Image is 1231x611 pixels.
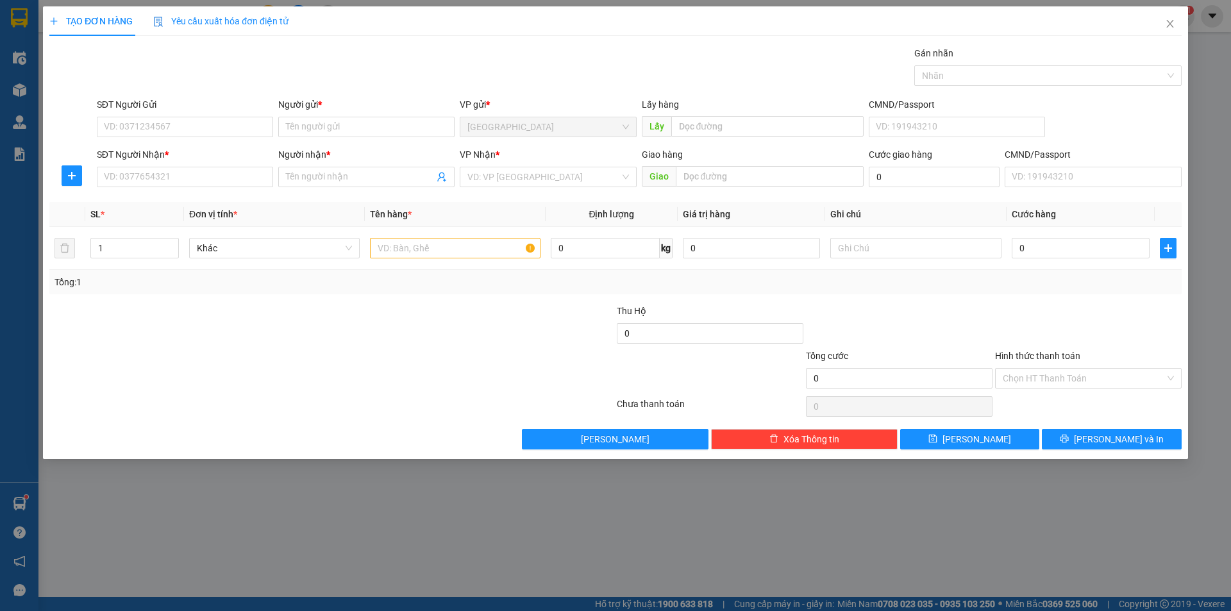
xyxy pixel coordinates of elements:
label: Cước giao hàng [869,149,932,160]
span: kg [660,238,673,258]
span: Cước hàng [1012,209,1056,219]
span: close [1165,19,1175,29]
span: SL [90,209,101,219]
span: Giao hàng [642,149,683,160]
div: Người gửi [278,97,455,112]
span: [PERSON_NAME] [582,432,650,446]
input: Dọc đường [671,116,864,137]
span: plus [62,171,81,181]
div: Người nhận [278,147,455,162]
button: delete [54,238,75,258]
div: VP gửi [460,97,637,112]
span: Khác [197,239,352,258]
span: Lấy [642,116,671,137]
button: printer[PERSON_NAME] và In [1043,429,1182,449]
span: [PERSON_NAME] và In [1074,432,1164,446]
span: Giao [642,166,676,187]
span: Tên hàng [370,209,412,219]
strong: HIỆP THÀNH [19,33,80,45]
span: plus [1160,243,1176,253]
span: Lấy hàng [642,99,679,110]
span: TẠO ĐƠN HÀNG [49,16,133,26]
input: Dọc đường [676,166,864,187]
th: Ghi chú [826,202,1007,227]
span: Giá trị hàng [683,209,730,219]
span: printer [1060,434,1069,444]
span: Hotline : 1900 633 622 [8,47,91,71]
div: SĐT Người Gửi [97,97,273,112]
strong: VP Gửi : [4,76,119,102]
span: VP Nhận [460,149,496,160]
img: icon [153,17,163,27]
input: Ghi Chú [831,238,1001,258]
span: save [929,434,938,444]
span: plus [49,17,58,26]
div: Tổng: 1 [54,275,475,289]
button: save[PERSON_NAME] [900,429,1039,449]
span: Yêu cầu xuất hóa đơn điện tử [153,16,289,26]
span: Tổng cước [806,351,848,361]
span: [GEOGRAPHIC_DATA] [4,88,119,103]
span: delete [769,434,778,444]
button: [PERSON_NAME] [523,429,709,449]
span: Thu Hộ [617,306,646,316]
span: [PERSON_NAME] [943,432,1012,446]
span: Tân Châu [468,117,629,137]
div: CMND/Passport [869,97,1045,112]
input: Cước giao hàng [869,167,1000,187]
div: Chưa thanh toán [615,397,805,419]
button: plus [1160,238,1177,258]
span: Định lượng [589,209,635,219]
input: VD: Bàn, Ghế [370,238,540,258]
div: SĐT Người Nhận [97,147,273,162]
strong: BIÊN NHẬN [117,13,181,65]
span: Đơn vị tính [189,209,237,219]
label: Gán nhãn [914,48,953,58]
div: CMND/Passport [1005,147,1181,162]
span: user-add [437,172,448,182]
strong: CÔNG TY TNHH MTV VẬN TẢI [13,6,86,31]
button: deleteXóa Thông tin [712,429,898,449]
button: plus [62,165,82,186]
input: 0 [683,238,821,258]
label: Hình thức thanh toán [995,351,1080,361]
button: Close [1152,6,1188,42]
span: Xóa Thông tin [783,432,839,446]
